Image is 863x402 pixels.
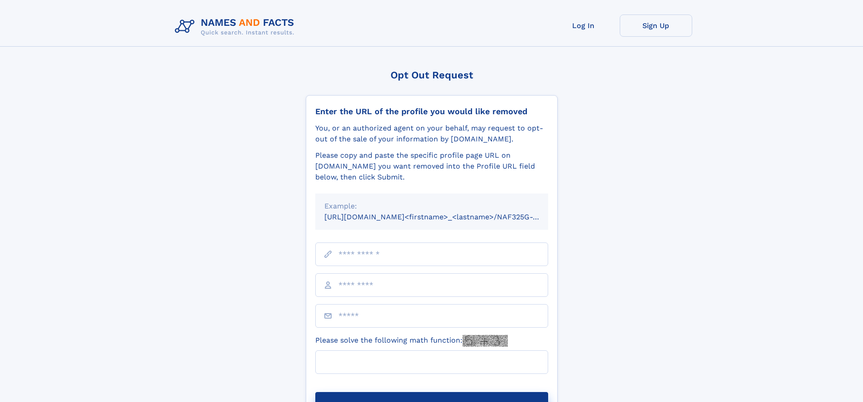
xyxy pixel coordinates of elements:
[315,123,548,145] div: You, or an authorized agent on your behalf, may request to opt-out of the sale of your informatio...
[620,15,692,37] a: Sign Up
[315,335,508,347] label: Please solve the following math function:
[315,150,548,183] div: Please copy and paste the specific profile page URL on [DOMAIN_NAME] you want removed into the Pr...
[171,15,302,39] img: Logo Names and Facts
[306,69,558,81] div: Opt Out Request
[315,107,548,116] div: Enter the URL of the profile you would like removed
[324,201,539,212] div: Example:
[547,15,620,37] a: Log In
[324,213,565,221] small: [URL][DOMAIN_NAME]<firstname>_<lastname>/NAF325G-xxxxxxxx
